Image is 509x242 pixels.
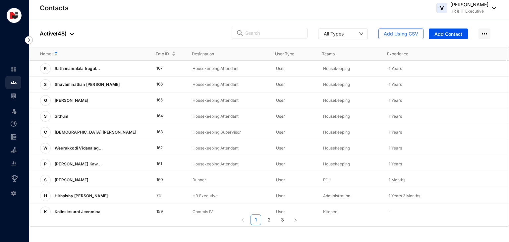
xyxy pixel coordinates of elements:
span: Rathanamalala Irugal... [55,66,100,71]
p: Housekeeping Supervisor [193,129,265,136]
span: Emp ID [156,51,169,57]
p: Active ( 48 ) [40,30,74,37]
p: [PERSON_NAME] [51,95,91,106]
span: K [44,210,47,214]
p: Housekeeping [323,81,378,88]
td: 160 [146,172,182,188]
button: All Types [318,29,368,39]
li: Previous Page [237,214,248,225]
a: 2 [264,215,274,225]
p: Shuvaminathan [PERSON_NAME] [51,79,122,90]
td: 165 [146,92,182,108]
span: S [44,114,47,118]
span: Add Contact [434,31,462,37]
img: loan-unselected.d74d20a04637f2d15ab5.svg [11,147,17,153]
span: Name [40,51,51,57]
button: Add Using CSV [378,29,424,39]
p: [PERSON_NAME] [450,1,488,8]
span: 1 Years [389,82,402,87]
span: [PERSON_NAME] Kaw... [55,161,102,166]
span: 1 Years 3 Months [389,193,420,198]
th: User Type [264,47,311,61]
img: expense-unselected.2edcf0507c847f3e9e96.svg [11,134,17,140]
li: Contacts [5,76,21,89]
td: 163 [146,124,182,140]
th: Emp ID [145,47,181,61]
p: Housekeeping [323,161,378,167]
span: 1 Years [389,114,402,119]
p: Runner [193,177,265,183]
img: home-unselected.a29eae3204392db15eaf.svg [11,66,17,72]
li: Time Attendance [5,117,21,130]
span: User [276,114,285,119]
img: payroll-unselected.b590312f920e76f0c668.svg [11,93,17,99]
span: 1 Years [389,98,402,103]
span: V [440,5,444,11]
p: Kolinsjesuraj Jeenmiga [51,207,103,217]
span: Weerakkodi Vidanalag... [55,146,103,151]
p: Commis IV [193,209,265,215]
span: User [276,161,285,166]
li: Next Page [290,214,301,225]
li: 3 [277,214,288,225]
span: left [241,218,245,222]
td: 74 [146,188,182,204]
p: [PERSON_NAME] [51,175,91,185]
button: right [290,214,301,225]
li: Reports [5,157,21,170]
span: 1 Months [389,177,405,182]
td: 159 [146,204,182,220]
span: S [44,83,47,87]
p: Housekeeping [323,65,378,72]
img: settings-unselected.1febfda315e6e19643a1.svg [11,190,17,196]
th: Designation [181,47,264,61]
p: Housekeeping Attendant [193,97,265,104]
td: 167 [146,61,182,77]
p: FOH [323,177,378,183]
th: Experience [376,47,441,61]
td: 162 [146,140,182,156]
img: award_outlined.f30b2bda3bf6ea1bf3dd.svg [11,175,19,183]
td: 164 [146,108,182,124]
li: Loan [5,144,21,157]
p: Housekeeping [323,129,378,136]
span: W [43,146,47,150]
p: Sithum [51,111,71,122]
span: H [44,194,47,198]
span: right [294,218,298,222]
span: C [44,130,47,134]
input: Search [245,28,303,38]
span: R [44,67,47,71]
span: User [276,98,285,103]
img: leave-unselected.2934df6273408c3f84d9.svg [11,108,17,114]
p: Kitchen [323,209,378,215]
img: nav-icon-right.af6afadce00d159da59955279c43614e.svg [25,36,33,44]
span: User [276,130,285,135]
p: Housekeeping [323,97,378,104]
span: 1 Years [389,130,402,135]
span: User [276,82,285,87]
img: people.b0bd17028ad2877b116a.svg [11,80,17,86]
li: Expenses [5,130,21,144]
p: Housekeeping [323,113,378,120]
p: [DEMOGRAPHIC_DATA] [PERSON_NAME] [51,127,139,138]
span: G [44,98,47,102]
img: report-unselected.e6a6b4230fc7da01f883.svg [11,160,17,166]
span: P [44,162,47,166]
img: more-horizontal.eedb2faff8778e1aceccc67cc90ae3cb.svg [479,29,490,39]
p: Administration [323,193,378,199]
button: Add Contact [429,29,468,39]
span: down [359,31,364,36]
li: Payroll [5,89,21,102]
li: 1 [251,214,261,225]
span: User [276,146,285,151]
img: dropdown-black.8e83cc76930a90b1a4fdb6d089b7bf3a.svg [488,7,496,9]
p: Housekeeping Attendant [193,113,265,120]
p: Housekeeping Attendant [193,65,265,72]
a: 3 [277,215,287,225]
img: search.8ce656024d3affaeffe32e5b30621cb7.svg [236,30,244,36]
p: Hithaishy [PERSON_NAME] [51,191,111,201]
td: 166 [146,77,182,92]
p: Housekeeping [323,145,378,151]
span: 1 Years [389,161,402,166]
